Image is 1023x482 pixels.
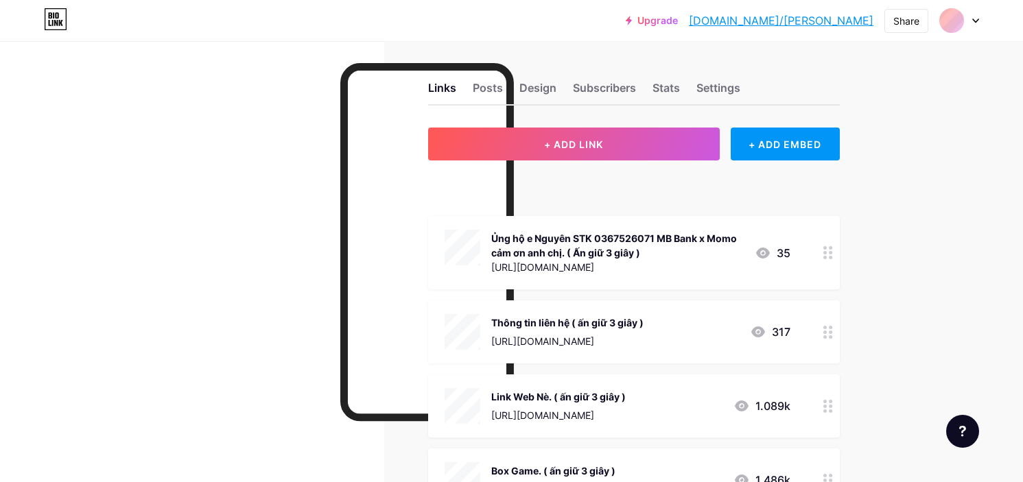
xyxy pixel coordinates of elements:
div: Posts [473,80,503,104]
div: 317 [750,324,790,340]
div: Settings [696,80,740,104]
a: Upgrade [626,15,678,26]
div: Stats [652,80,680,104]
div: 35 [755,245,790,261]
div: Subscribers [573,80,636,104]
div: [URL][DOMAIN_NAME] [491,260,744,274]
div: 1.089k [733,398,790,414]
div: [URL][DOMAIN_NAME] [491,334,644,348]
div: [URL][DOMAIN_NAME] [491,408,626,422]
button: + ADD LINK [428,128,720,160]
div: Links [428,80,456,104]
div: Share [893,14,919,28]
div: Box Game. ( ấn giữ 3 giây ) [491,463,615,478]
div: Thông tin liên hệ ( ấn giữ 3 giây ) [491,315,644,330]
a: [DOMAIN_NAME]/[PERSON_NAME] [689,12,873,29]
div: Design [519,80,556,104]
span: + ADD LINK [544,138,603,150]
div: Link Web Nè. ( ấn giữ 3 giây ) [491,389,626,404]
div: + ADD EMBED [731,128,840,160]
div: Ủng hộ e Nguyên STK 0367526071 MB Bank x Momo cảm ơn anh chị. ( Ấn giữ 3 giây ) [491,231,744,260]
